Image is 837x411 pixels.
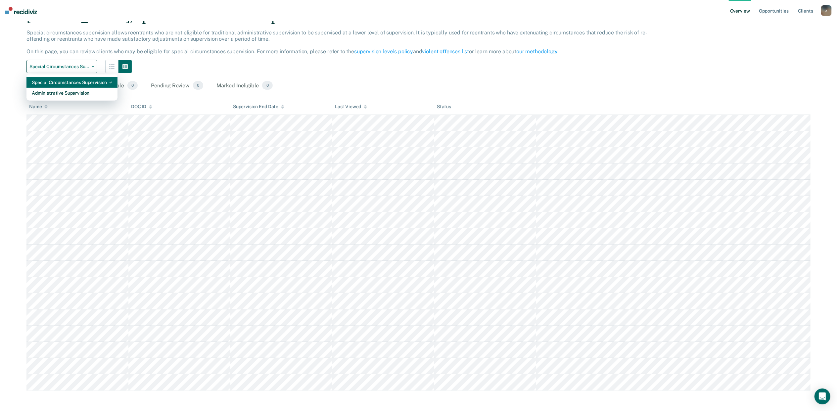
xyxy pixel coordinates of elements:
div: Name [29,104,48,110]
button: Special Circumstances Supervision [26,60,97,73]
div: Supervision End Date [233,104,284,110]
span: 0 [127,81,138,90]
div: Status [437,104,451,110]
img: Recidiviz [5,7,37,14]
div: Last Viewed [335,104,367,110]
span: Special Circumstances Supervision [29,64,89,69]
a: our methodology [516,48,557,55]
div: Pending Review0 [150,78,205,93]
div: Special Circumstances Supervision [32,77,112,88]
p: Special circumstances supervision allows reentrants who are not eligible for traditional administ... [26,29,647,55]
div: Open Intercom Messenger [814,388,830,404]
span: 0 [193,81,203,90]
div: DOC ID [131,104,152,110]
div: Administrative Supervision [32,88,112,98]
span: 0 [262,81,272,90]
button: a [821,5,832,16]
a: violent offenses list [422,48,469,55]
div: Marked Ineligible0 [215,78,274,93]
a: supervision levels policy [354,48,413,55]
